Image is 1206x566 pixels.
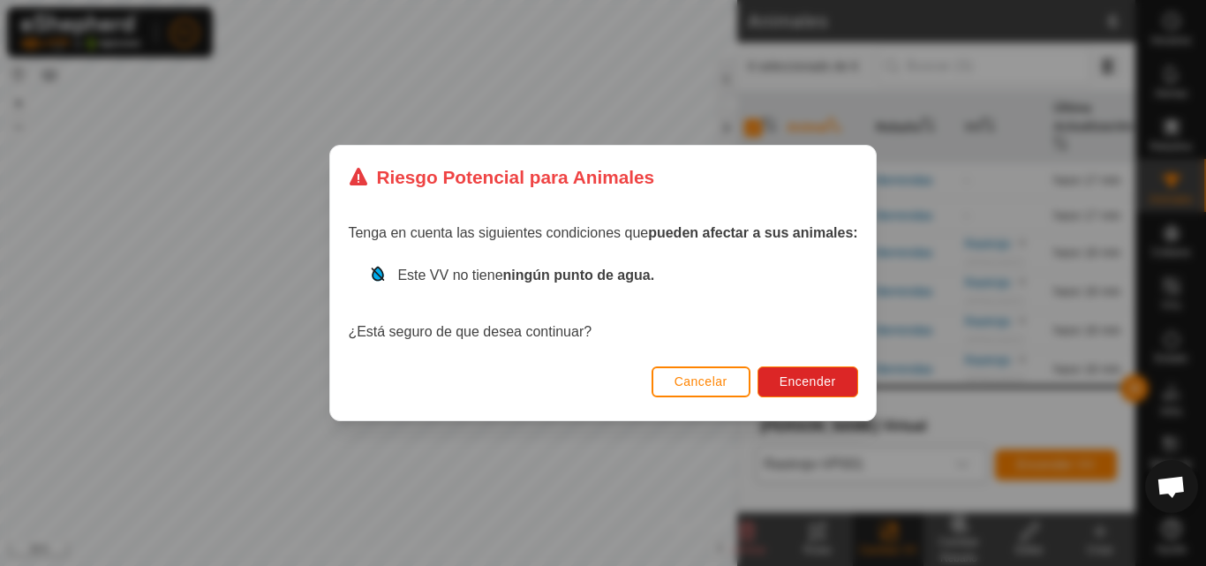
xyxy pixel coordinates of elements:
span: Este VV no tiene [397,268,654,283]
button: Cancelar [652,366,750,397]
span: Tenga en cuenta las siguientes condiciones que [348,225,857,240]
div: ¿Está seguro de que desea continuar? [348,265,857,343]
div: Chat abierto [1145,460,1198,513]
div: Riesgo Potencial para Animales [348,163,654,191]
strong: ningún punto de agua. [503,268,655,283]
span: Cancelar [675,374,727,389]
span: Encender [780,374,836,389]
strong: pueden afectar a sus animales: [648,225,857,240]
button: Encender [758,366,858,397]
